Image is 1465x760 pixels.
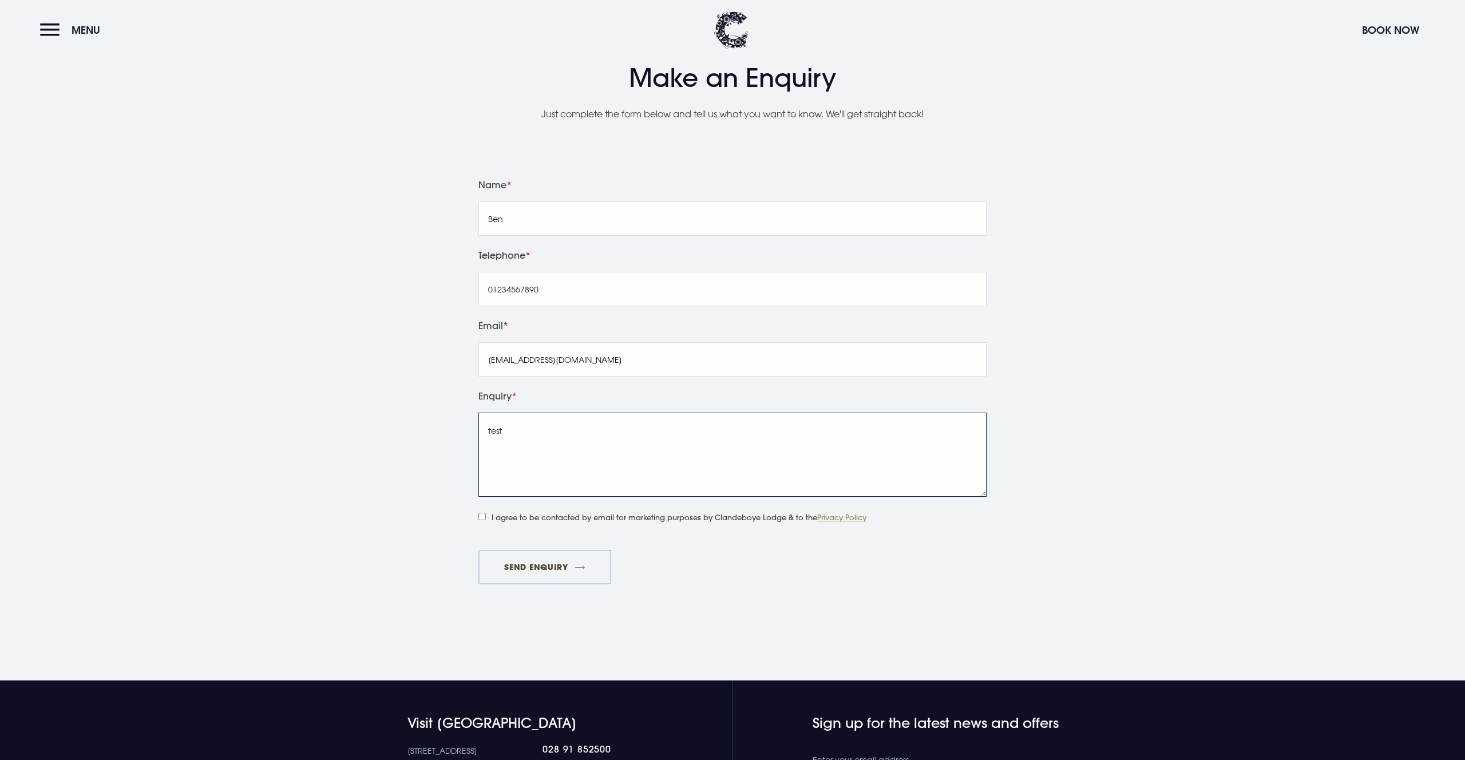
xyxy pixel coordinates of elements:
label: Enquiry [478,388,987,404]
img: Clandeboye Lodge [714,11,749,49]
h4: Sign up for the latest news and offers [813,715,997,731]
button: Menu [40,18,106,42]
button: Book Now [1356,18,1425,42]
a: Privacy Policy [817,512,866,522]
h2: Make an Enquiry [469,63,996,93]
label: I agree to be contacted by email for marketing purposes by Clandeboye Lodge & to the [478,509,866,524]
h4: Visit [GEOGRAPHIC_DATA] [407,715,658,731]
label: Email [478,318,987,334]
label: Telephone [478,247,987,263]
input: I agree to be contacted by email for marketing purposes by Clandeboye Lodge & to thePrivacy Policy [478,513,486,520]
a: 028 91 852500 [543,743,658,755]
span: Menu [72,23,100,37]
p: Just complete the form below and tell us what you want to know. We'll get straight back! [469,105,996,122]
button: Send Enquiry [478,550,611,584]
label: Name [478,177,987,193]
